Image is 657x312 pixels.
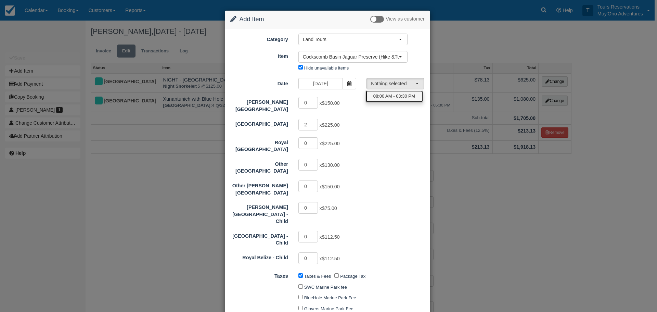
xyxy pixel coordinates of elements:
label: BlueHole Marine Park Fee [304,295,356,300]
label: Category [225,34,293,43]
label: SWC Marine Park fee [304,285,347,290]
button: Cockscomb Basin Jaguar Preserve (Hike &Tube) & Mayan Chocol'ha (Chocolate) Tour (20) [298,51,408,63]
span: $150.00 [322,101,340,106]
span: x [319,141,339,146]
label: Hopkins Bay Resort - Child [225,201,293,225]
span: x [319,162,339,168]
span: Cockscomb Basin Jaguar Preserve (Hike &Tube) & Mayan Chocol'ha (Chocolate) Tour (20) [303,53,399,60]
input: Royal Belize [298,137,318,149]
span: $112.50 [322,234,340,240]
label: Other Placencia Area Resort [225,158,293,175]
span: x [319,256,339,261]
span: $150.00 [322,184,340,189]
label: Hide unavailable items [304,65,349,71]
input: Thatch Caye Resort [298,119,318,130]
label: Royal Belize [225,137,293,153]
label: Package Tax [340,274,365,279]
span: 08:00 AM - 03:30 PM [373,93,415,100]
span: x [319,234,339,240]
span: $225.00 [322,141,340,146]
span: View as customer [386,16,424,22]
label: Glovers Marine Park Fee [304,306,353,311]
span: $225.00 [322,122,340,128]
input: Thatch Caye Resort - Child [298,231,318,242]
span: $112.50 [322,256,340,261]
span: x [319,122,339,128]
button: Nothing selected [366,78,424,89]
button: Land Tours [298,34,408,45]
input: Hopkins Bay Resort [298,97,318,109]
span: $75.00 [322,205,337,211]
input: Other Placencia Area Resort [298,159,318,171]
input: Royal Belize - Child [298,252,318,264]
label: Hopkins Bay Resort [225,96,293,113]
span: Add Item [240,16,264,23]
label: Taxes & Fees [304,274,331,279]
label: Taxes [225,270,293,280]
label: Other Hopkins Area Resort [225,180,293,196]
span: x [319,184,339,189]
span: $130.00 [322,162,340,168]
label: Royal Belize - Child [225,252,293,261]
label: Thatch Caye Resort [225,118,293,128]
span: Land Tours [303,36,399,43]
input: Other Hopkins Area Resort [298,180,318,192]
label: Thatch Caye Resort - Child [225,230,293,247]
span: x [319,101,339,106]
span: Nothing selected [371,80,415,87]
label: Item [225,50,293,60]
input: Hopkins Bay Resort - Child [298,202,318,214]
span: x [319,205,337,211]
label: Date [225,78,293,87]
